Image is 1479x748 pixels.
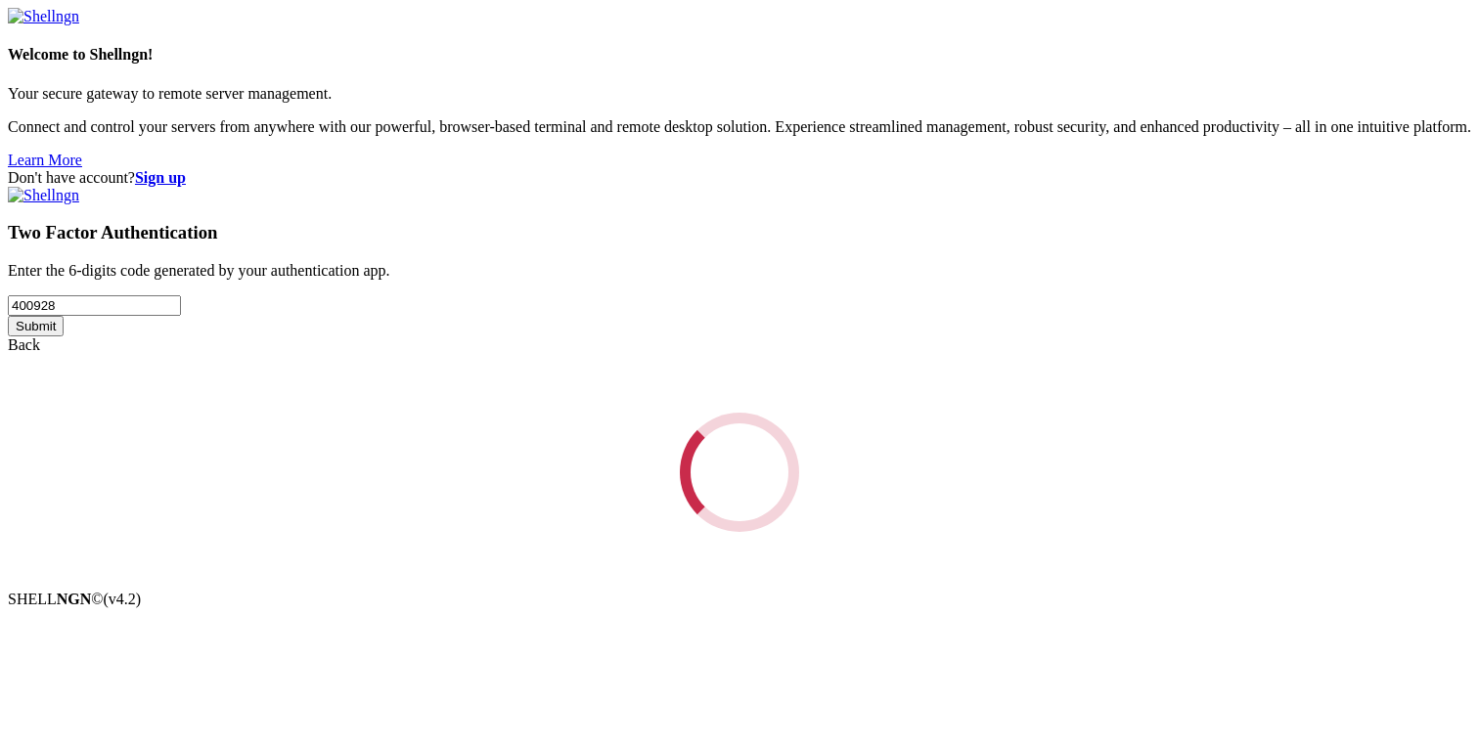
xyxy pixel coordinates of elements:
p: Enter the 6-digits code generated by your authentication app. [8,262,1471,280]
input: Submit [8,316,64,336]
span: SHELL © [8,591,141,607]
img: Shellngn [8,187,79,204]
p: Connect and control your servers from anywhere with our powerful, browser-based terminal and remo... [8,118,1471,136]
div: Loading... [670,403,810,543]
span: 4.2.0 [104,591,142,607]
input: Two factor code [8,295,181,316]
p: Your secure gateway to remote server management. [8,85,1471,103]
h4: Welcome to Shellngn! [8,46,1471,64]
div: Don't have account? [8,169,1471,187]
img: Shellngn [8,8,79,25]
b: NGN [57,591,92,607]
a: Sign up [135,169,186,186]
a: Learn More [8,152,82,168]
a: Back [8,336,40,353]
h3: Two Factor Authentication [8,222,1471,243]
